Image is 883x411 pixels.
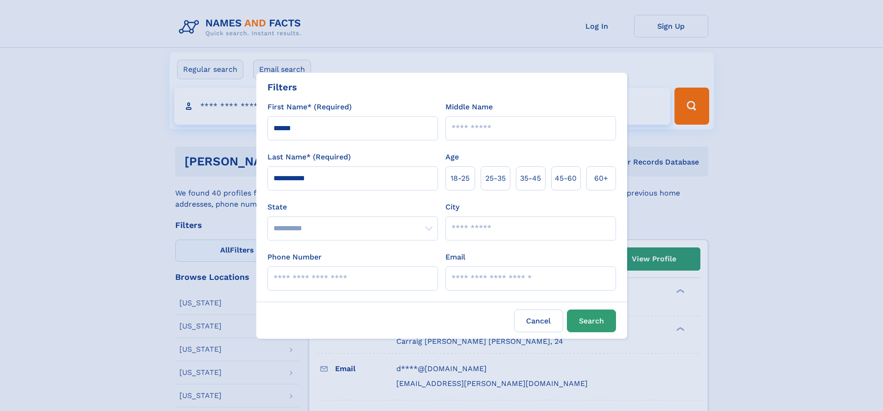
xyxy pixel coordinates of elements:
[567,310,616,332] button: Search
[267,152,351,163] label: Last Name* (Required)
[485,173,506,184] span: 25‑35
[445,202,459,213] label: City
[267,202,438,213] label: State
[445,101,493,113] label: Middle Name
[520,173,541,184] span: 35‑45
[267,252,322,263] label: Phone Number
[594,173,608,184] span: 60+
[267,101,352,113] label: First Name* (Required)
[445,252,465,263] label: Email
[555,173,577,184] span: 45‑60
[451,173,470,184] span: 18‑25
[445,152,459,163] label: Age
[514,310,563,332] label: Cancel
[267,80,297,94] div: Filters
